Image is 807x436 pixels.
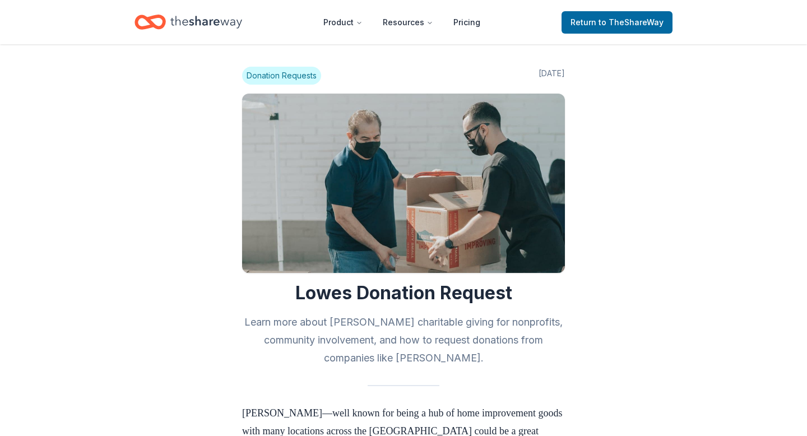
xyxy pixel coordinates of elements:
[314,11,372,34] button: Product
[599,17,664,27] span: to TheShareWay
[444,11,489,34] a: Pricing
[242,67,321,85] span: Donation Requests
[242,94,565,273] img: Image for Lowes Donation Request
[242,313,565,367] h2: Learn more about [PERSON_NAME] charitable giving for nonprofits, community involvement, and how t...
[539,67,565,85] span: [DATE]
[134,9,242,35] a: Home
[562,11,672,34] a: Returnto TheShareWay
[374,11,442,34] button: Resources
[242,282,565,304] h1: Lowes Donation Request
[571,16,664,29] span: Return
[314,9,489,35] nav: Main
